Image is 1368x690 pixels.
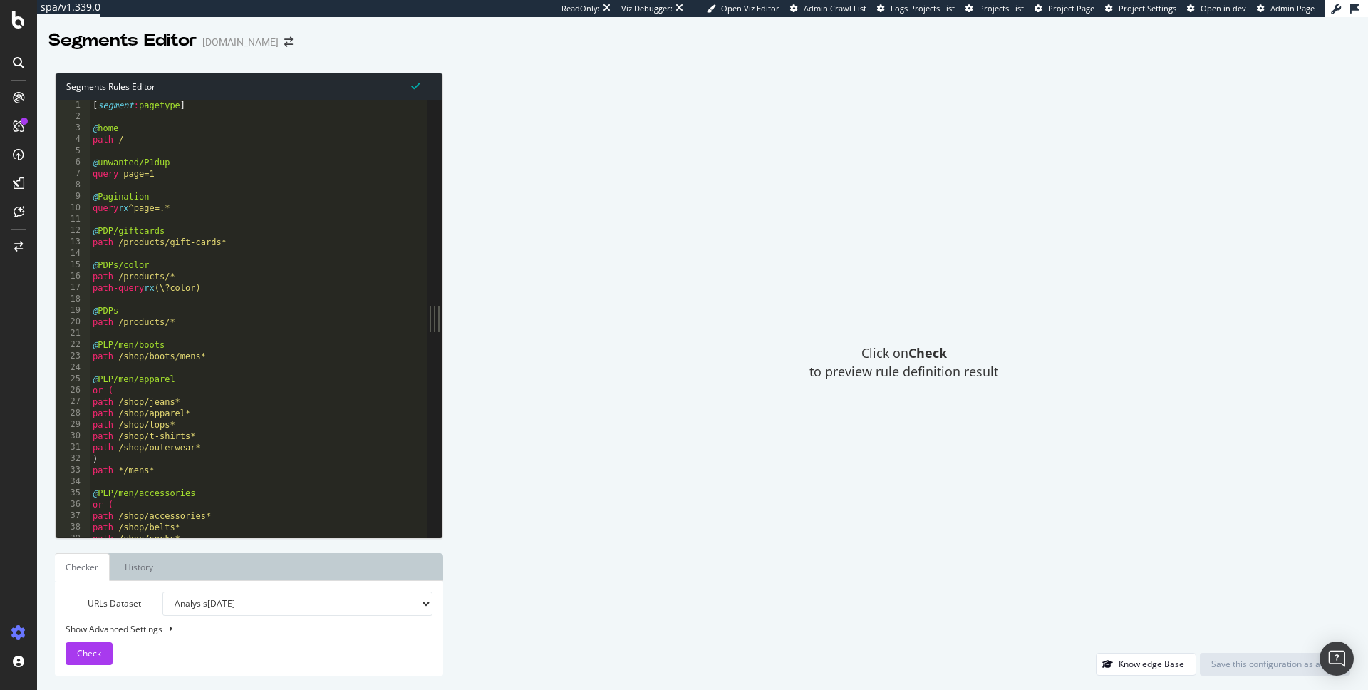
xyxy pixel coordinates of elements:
div: Show Advanced Settings [55,623,422,635]
div: 11 [56,214,90,225]
div: arrow-right-arrow-left [284,37,293,47]
span: Open Viz Editor [721,3,779,14]
a: Projects List [965,3,1024,14]
div: 6 [56,157,90,168]
div: Segments Editor [48,29,197,53]
div: 21 [56,328,90,339]
span: Projects List [979,3,1024,14]
a: Admin Crawl List [790,3,866,14]
div: 20 [56,316,90,328]
a: Admin Page [1257,3,1315,14]
div: 32 [56,453,90,465]
div: 8 [56,180,90,191]
div: ReadOnly: [561,3,600,14]
div: 28 [56,408,90,419]
div: 39 [56,533,90,545]
div: 31 [56,442,90,453]
span: Click on to preview rule definition result [809,344,998,381]
div: 10 [56,202,90,214]
div: 23 [56,351,90,362]
div: 4 [56,134,90,145]
span: Admin Crawl List [804,3,866,14]
label: URLs Dataset [55,592,152,616]
div: 12 [56,225,90,237]
div: 7 [56,168,90,180]
div: 5 [56,145,90,157]
div: 33 [56,465,90,476]
div: 18 [56,294,90,305]
a: History [113,553,165,581]
div: 9 [56,191,90,202]
div: 25 [56,374,90,385]
div: 3 [56,123,90,134]
div: 29 [56,419,90,431]
div: 22 [56,339,90,351]
div: 30 [56,431,90,442]
span: Check [77,647,101,659]
div: Viz Debugger: [621,3,673,14]
button: Save this configuration as active [1200,653,1350,676]
button: Knowledge Base [1096,653,1196,676]
div: 1 [56,100,90,111]
a: Project Settings [1105,3,1176,14]
span: Admin Page [1270,3,1315,14]
a: Project Page [1035,3,1094,14]
div: 37 [56,510,90,522]
span: Syntax is valid [411,79,420,93]
div: 14 [56,248,90,259]
div: 17 [56,282,90,294]
a: Open Viz Editor [707,3,779,14]
span: Project Page [1048,3,1094,14]
div: 19 [56,305,90,316]
strong: Check [908,344,947,361]
div: 15 [56,259,90,271]
span: Logs Projects List [891,3,955,14]
a: Checker [55,553,110,581]
a: Logs Projects List [877,3,955,14]
div: 27 [56,396,90,408]
div: Open Intercom Messenger [1320,642,1354,676]
span: Project Settings [1119,3,1176,14]
div: 34 [56,476,90,488]
div: 13 [56,237,90,248]
div: Segments Rules Editor [56,73,442,100]
div: Save this configuration as active [1211,658,1339,670]
div: 16 [56,271,90,282]
div: 24 [56,362,90,374]
a: Open in dev [1187,3,1246,14]
div: 2 [56,111,90,123]
a: Knowledge Base [1096,658,1196,670]
button: Check [66,642,113,665]
div: 26 [56,385,90,396]
span: Open in dev [1201,3,1246,14]
div: [DOMAIN_NAME] [202,35,279,49]
div: 38 [56,522,90,533]
div: 36 [56,499,90,510]
div: 35 [56,488,90,499]
div: Knowledge Base [1119,658,1184,670]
